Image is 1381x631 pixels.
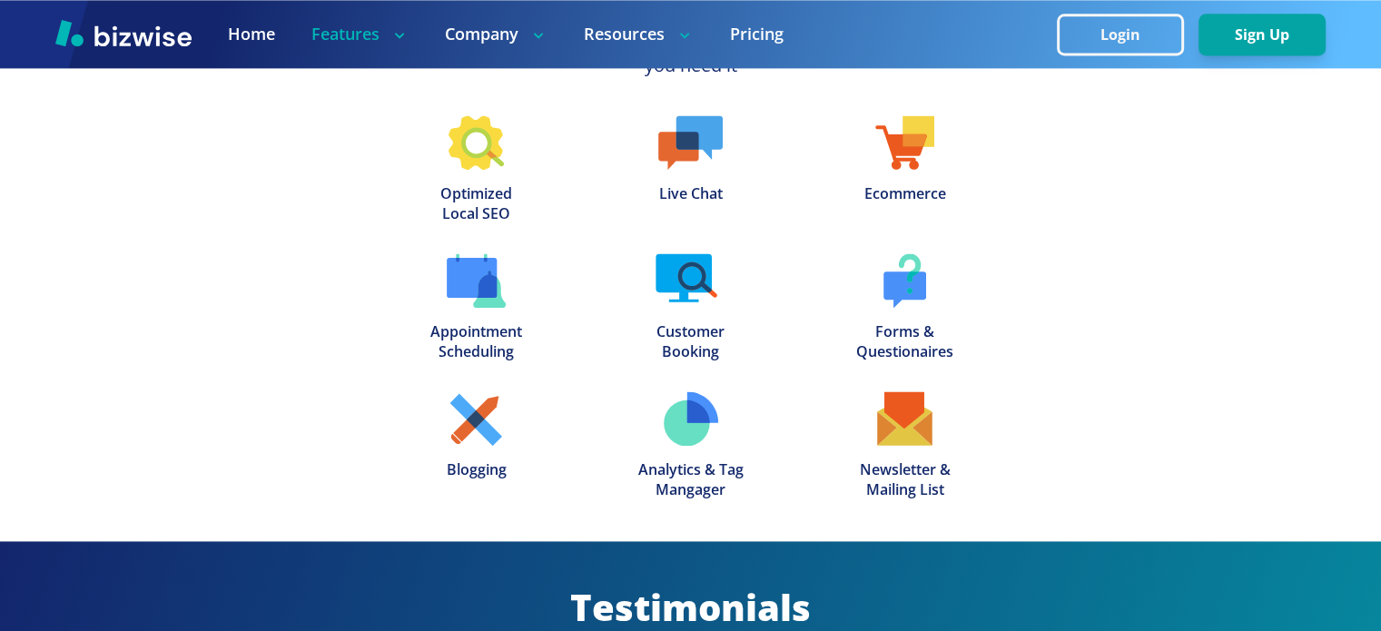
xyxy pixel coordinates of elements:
img: Ecommerce Icon [875,115,933,170]
button: Login [1057,14,1184,55]
img: Live Chat Icon [658,115,723,170]
a: Login [1057,26,1199,44]
img: Bizwise Logo [55,19,192,46]
a: Sign Up [1199,26,1326,44]
p: Optimized Local SEO [440,184,512,224]
img: Forms & Questionaires Icon [883,253,927,308]
p: Appointment Scheduling [430,322,522,362]
p: Forms & Questionaires [856,322,953,362]
img: Appointment Scheduling Icon [447,253,505,308]
img: Optimized Local SEO Icon [449,115,504,170]
p: Live Chat [659,184,723,204]
p: Resources [584,23,694,45]
p: Ecommerce [864,184,946,204]
p: Customer Booking [656,322,725,362]
a: Pricing [730,23,784,45]
p: Analytics & Tag Mangager [638,460,744,500]
img: Customer Booking Icon [656,253,725,308]
p: Newsletter & Mailing List [860,460,951,500]
button: Sign Up [1199,14,1326,55]
a: Home [228,23,275,45]
p: Blogging [447,460,507,480]
img: Newsletter & Mailing List Icon [877,391,932,446]
p: Company [445,23,547,45]
img: Blogging Icon [449,391,503,446]
img: Analytics & Tag Mangager Icon [664,391,718,446]
p: Features [311,23,409,45]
